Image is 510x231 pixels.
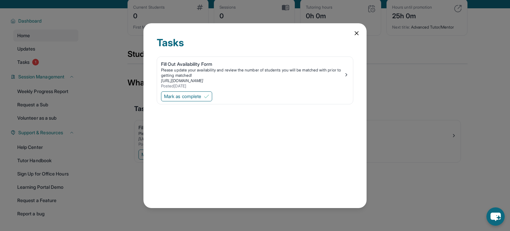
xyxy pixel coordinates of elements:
span: Mark as complete [164,93,201,100]
a: [URL][DOMAIN_NAME] [161,78,203,83]
div: Please update your availability and review the number of students you will be matched with prior ... [161,67,344,78]
img: Mark as complete [204,94,209,99]
div: Posted [DATE] [161,83,344,89]
button: chat-button [486,207,505,226]
a: Fill Out Availability FormPlease update your availability and review the number of students you w... [157,57,353,90]
div: Fill Out Availability Form [161,61,344,67]
button: Mark as complete [161,91,212,101]
div: Tasks [157,37,353,57]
